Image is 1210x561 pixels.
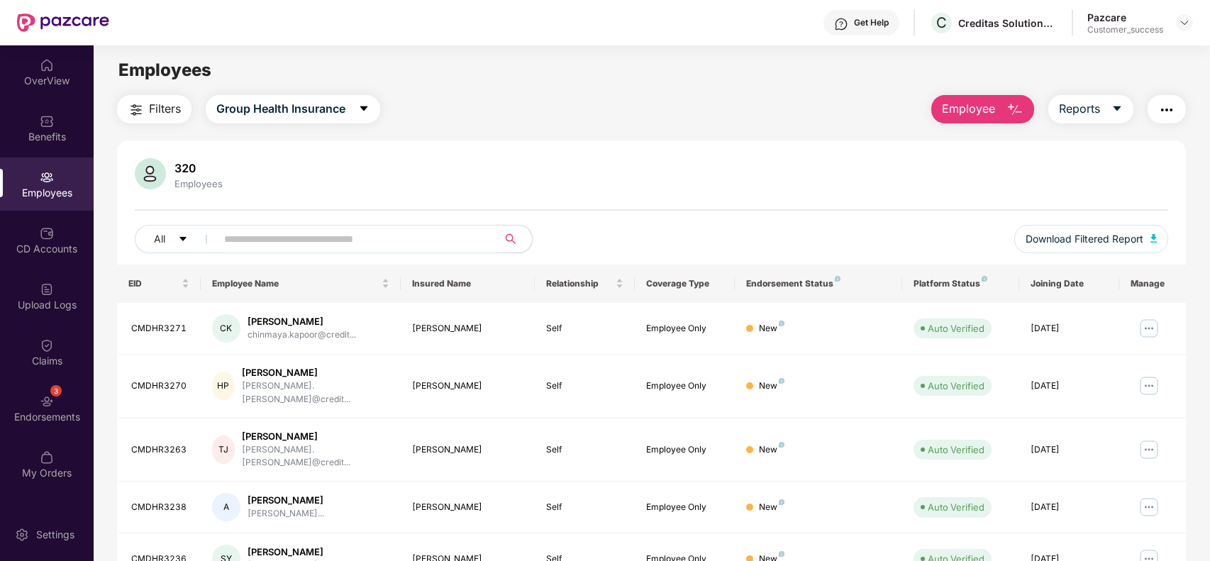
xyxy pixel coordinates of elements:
div: [DATE] [1031,443,1108,457]
button: Download Filtered Report [1014,225,1169,253]
th: Insured Name [401,265,534,303]
div: 320 [172,161,226,175]
div: Auto Verified [928,500,984,514]
div: [DATE] [1031,322,1108,335]
img: svg+xml;base64,PHN2ZyB4bWxucz0iaHR0cDovL3d3dy53My5vcmcvMjAwMC9zdmciIHhtbG5zOnhsaW5rPSJodHRwOi8vd3... [1150,234,1158,243]
button: Allcaret-down [135,225,221,253]
img: svg+xml;base64,PHN2ZyBpZD0iTXlfT3JkZXJzIiBkYXRhLW5hbWU9Ik15IE9yZGVycyIgeG1sbnM9Imh0dHA6Ly93d3cudz... [40,450,54,465]
img: manageButton [1138,496,1160,518]
div: Creditas Solutions Private Limited [958,16,1058,30]
div: [PERSON_NAME] [242,430,389,443]
img: svg+xml;base64,PHN2ZyB4bWxucz0iaHR0cDovL3d3dy53My5vcmcvMjAwMC9zdmciIHdpZHRoPSI4IiBoZWlnaHQ9IjgiIH... [982,276,987,282]
img: New Pazcare Logo [17,13,109,32]
img: manageButton [1138,438,1160,461]
span: Download Filtered Report [1026,231,1143,247]
div: CK [212,314,240,343]
div: New [759,322,784,335]
div: [PERSON_NAME] [412,322,523,335]
img: svg+xml;base64,PHN2ZyBpZD0iRW1wbG95ZWVzIiB4bWxucz0iaHR0cDovL3d3dy53My5vcmcvMjAwMC9zdmciIHdpZHRoPS... [40,170,54,184]
div: Endorsement Status [746,278,891,289]
div: Customer_success [1087,24,1163,35]
div: New [759,379,784,393]
img: svg+xml;base64,PHN2ZyBpZD0iU2V0dGluZy0yMHgyMCIgeG1sbnM9Imh0dHA6Ly93d3cudzMub3JnLzIwMDAvc3ZnIiB3aW... [15,528,29,542]
span: Employees [118,60,211,80]
img: svg+xml;base64,PHN2ZyB4bWxucz0iaHR0cDovL3d3dy53My5vcmcvMjAwMC9zdmciIHdpZHRoPSI4IiBoZWlnaHQ9IjgiIH... [835,276,840,282]
img: svg+xml;base64,PHN2ZyB4bWxucz0iaHR0cDovL3d3dy53My5vcmcvMjAwMC9zdmciIHdpZHRoPSI4IiBoZWlnaHQ9IjgiIH... [779,551,784,557]
img: svg+xml;base64,PHN2ZyB4bWxucz0iaHR0cDovL3d3dy53My5vcmcvMjAwMC9zdmciIHdpZHRoPSIyNCIgaGVpZ2h0PSIyNC... [128,101,145,118]
button: Reportscaret-down [1048,95,1133,123]
div: Settings [32,528,79,542]
button: search [497,225,533,253]
div: [PERSON_NAME].[PERSON_NAME]@credit... [242,443,389,470]
span: C [936,14,947,31]
div: HP [212,372,235,400]
img: svg+xml;base64,PHN2ZyB4bWxucz0iaHR0cDovL3d3dy53My5vcmcvMjAwMC9zdmciIHhtbG5zOnhsaW5rPSJodHRwOi8vd3... [135,158,166,189]
img: svg+xml;base64,PHN2ZyBpZD0iSGVscC0zMngzMiIgeG1sbnM9Imh0dHA6Ly93d3cudzMub3JnLzIwMDAvc3ZnIiB3aWR0aD... [834,17,848,31]
img: svg+xml;base64,PHN2ZyB4bWxucz0iaHR0cDovL3d3dy53My5vcmcvMjAwMC9zdmciIHdpZHRoPSI4IiBoZWlnaHQ9IjgiIH... [779,378,784,384]
span: Relationship [546,278,613,289]
div: Self [546,443,623,457]
div: Auto Verified [928,443,984,457]
div: Employee Only [646,322,723,335]
div: CMDHR3263 [131,443,189,457]
div: Self [546,322,623,335]
div: Get Help [854,17,889,28]
img: svg+xml;base64,PHN2ZyBpZD0iRHJvcGRvd24tMzJ4MzIiIHhtbG5zPSJodHRwOi8vd3d3LnczLm9yZy8yMDAwL3N2ZyIgd2... [1179,17,1190,28]
span: caret-down [178,234,188,245]
span: caret-down [1111,103,1123,116]
button: Filters [117,95,192,123]
span: Filters [149,100,181,118]
span: EID [128,278,179,289]
img: svg+xml;base64,PHN2ZyB4bWxucz0iaHR0cDovL3d3dy53My5vcmcvMjAwMC9zdmciIHdpZHRoPSI4IiBoZWlnaHQ9IjgiIH... [779,442,784,448]
button: Employee [931,95,1034,123]
div: Self [546,379,623,393]
span: Employee Name [212,278,379,289]
div: Employee Only [646,379,723,393]
div: New [759,501,784,514]
img: svg+xml;base64,PHN2ZyB4bWxucz0iaHR0cDovL3d3dy53My5vcmcvMjAwMC9zdmciIHdpZHRoPSIyNCIgaGVpZ2h0PSIyNC... [1158,101,1175,118]
div: Platform Status [914,278,1008,289]
div: [PERSON_NAME] [248,545,380,559]
img: svg+xml;base64,PHN2ZyBpZD0iVXBsb2FkX0xvZ3MiIGRhdGEtbmFtZT0iVXBsb2FkIExvZ3MiIHhtbG5zPSJodHRwOi8vd3... [40,282,54,296]
div: A [212,493,240,521]
div: chinmaya.kapoor@credit... [248,328,356,342]
div: [PERSON_NAME] [248,494,324,507]
div: [PERSON_NAME] [248,315,356,328]
div: TJ [212,435,235,464]
img: svg+xml;base64,PHN2ZyBpZD0iSG9tZSIgeG1sbnM9Imh0dHA6Ly93d3cudzMub3JnLzIwMDAvc3ZnIiB3aWR0aD0iMjAiIG... [40,58,54,72]
div: [PERSON_NAME]... [248,507,324,521]
th: Employee Name [201,265,401,303]
span: Employee [942,100,995,118]
div: [DATE] [1031,501,1108,514]
img: svg+xml;base64,PHN2ZyB4bWxucz0iaHR0cDovL3d3dy53My5vcmcvMjAwMC9zdmciIHhtbG5zOnhsaW5rPSJodHRwOi8vd3... [1006,101,1023,118]
div: Employee Only [646,443,723,457]
div: CMDHR3271 [131,322,189,335]
div: [DATE] [1031,379,1108,393]
div: New [759,443,784,457]
div: CMDHR3270 [131,379,189,393]
img: svg+xml;base64,PHN2ZyBpZD0iQmVuZWZpdHMiIHhtbG5zPSJodHRwOi8vd3d3LnczLm9yZy8yMDAwL3N2ZyIgd2lkdGg9Ij... [40,114,54,128]
div: [PERSON_NAME] [412,443,523,457]
div: 3 [50,385,62,396]
span: caret-down [358,103,370,116]
div: Auto Verified [928,321,984,335]
div: [PERSON_NAME] [412,379,523,393]
img: svg+xml;base64,PHN2ZyB4bWxucz0iaHR0cDovL3d3dy53My5vcmcvMjAwMC9zdmciIHdpZHRoPSI4IiBoZWlnaHQ9IjgiIH... [779,499,784,505]
div: [PERSON_NAME].[PERSON_NAME]@credit... [242,379,389,406]
div: [PERSON_NAME] [242,366,389,379]
span: search [497,233,525,245]
div: CMDHR3238 [131,501,189,514]
div: Auto Verified [928,379,984,393]
span: All [154,231,165,247]
img: svg+xml;base64,PHN2ZyB4bWxucz0iaHR0cDovL3d3dy53My5vcmcvMjAwMC9zdmciIHdpZHRoPSI4IiBoZWlnaHQ9IjgiIH... [779,321,784,326]
th: Joining Date [1019,265,1119,303]
span: Reports [1059,100,1100,118]
img: manageButton [1138,374,1160,397]
th: EID [117,265,201,303]
div: Self [546,501,623,514]
img: manageButton [1138,317,1160,340]
button: Group Health Insurancecaret-down [206,95,380,123]
div: Employee Only [646,501,723,514]
div: Pazcare [1087,11,1163,24]
img: svg+xml;base64,PHN2ZyBpZD0iRW5kb3JzZW1lbnRzIiB4bWxucz0iaHR0cDovL3d3dy53My5vcmcvMjAwMC9zdmciIHdpZH... [40,394,54,409]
